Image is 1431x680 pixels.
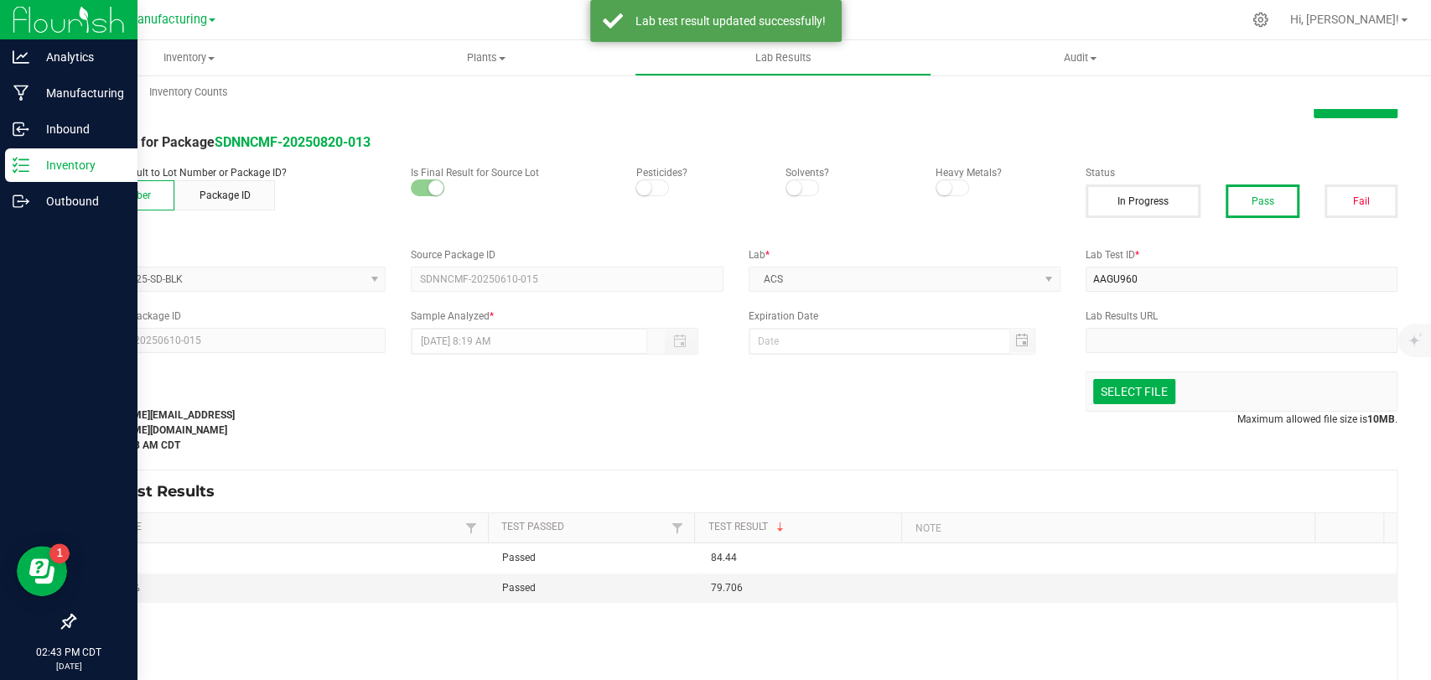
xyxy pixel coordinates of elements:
inline-svg: Inventory [13,157,29,174]
p: [DATE] [8,660,130,672]
p: Attach lab result to Lot Number or Package ID? [74,165,386,180]
inline-svg: Inbound [13,121,29,138]
button: Fail [1325,184,1397,218]
p: Manufacturing [29,83,130,103]
span: 79.706 [711,582,743,594]
span: Lab Test Results [87,482,227,501]
a: Plants [337,40,634,75]
label: Sample Analyzed [411,309,723,324]
a: Lab Results [635,40,931,75]
label: Expiration Date [749,309,1060,324]
strong: [PERSON_NAME][EMAIL_ADDRESS][PERSON_NAME][DOMAIN_NAME] [74,409,235,436]
a: SDNNCMF-20250820-013 [215,134,371,150]
p: Solvents? [785,165,910,180]
inline-svg: Analytics [13,49,29,65]
label: Last Modified [74,388,302,403]
span: Audit [932,50,1227,65]
div: Manage settings [1250,12,1271,28]
button: Package ID [174,180,275,210]
a: Test NameSortable [87,521,460,534]
p: Pesticides? [635,165,760,180]
iframe: Resource center [17,546,67,596]
span: Maximum allowed file size is . [1237,413,1397,425]
p: Outbound [29,191,130,211]
button: In Progress [1086,184,1201,218]
p: 02:43 PM CDT [8,645,130,660]
button: Pass [1226,184,1299,218]
a: Inventory Counts [40,75,337,110]
a: Filter [461,517,481,538]
label: Lot Number [74,247,386,262]
label: Lab Results URL [1086,309,1397,324]
span: Manufacturing [127,13,207,27]
a: Filter [667,517,687,538]
span: Lab Results [733,50,834,65]
span: Lab Result for Package [74,134,371,150]
label: Lab Sample Package ID [74,309,386,324]
p: Is Final Result for Source Lot [411,165,610,180]
div: Select file [1093,379,1175,404]
span: Hi, [PERSON_NAME]! [1290,13,1399,26]
span: Inventory [40,50,337,65]
p: Heavy Metals? [936,165,1060,180]
label: Source Package ID [411,247,723,262]
inline-svg: Manufacturing [13,85,29,101]
span: Plants [338,50,633,65]
p: Analytics [29,47,130,67]
div: Lab test result updated successfully! [632,13,829,29]
span: Inventory Counts [127,85,251,100]
label: Lab Test ID [1086,247,1397,262]
span: Passed [502,582,536,594]
p: Inbound [29,119,130,139]
a: Audit [931,40,1228,75]
a: Inventory [40,40,337,75]
a: Test ResultSortable [708,521,895,534]
a: Test PassedSortable [501,521,667,534]
iframe: Resource center unread badge [49,543,70,563]
span: Passed [502,552,536,563]
p: Inventory [29,155,130,175]
span: Sortable [774,521,787,534]
strong: 10MB [1367,413,1395,425]
span: Edit [1345,96,1366,110]
label: Lab [749,247,1060,262]
th: Note [901,513,1314,543]
label: Status [1086,165,1397,180]
span: 84.44 [711,552,737,563]
inline-svg: Outbound [13,193,29,210]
